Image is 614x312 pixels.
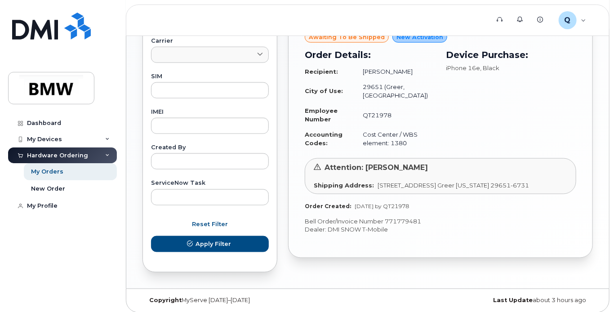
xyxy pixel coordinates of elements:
[396,33,443,41] span: New Activation
[446,48,576,62] h3: Device Purchase:
[151,216,269,232] button: Reset Filter
[305,107,338,123] strong: Employee Number
[151,236,269,252] button: Apply Filter
[151,180,269,186] label: ServiceNow Task
[305,48,435,62] h3: Order Details:
[305,225,576,234] p: Dealer: DMI SNOW T-Mobile
[305,217,576,226] p: Bell Order/Invoice Number 771779481
[446,64,480,71] span: iPhone 16e
[443,297,593,304] div: about 3 hours ago
[355,203,409,209] span: [DATE] by QT21978
[305,87,343,94] strong: City of Use:
[142,297,293,304] div: MyServe [DATE]–[DATE]
[305,131,343,147] strong: Accounting Codes:
[192,220,228,228] span: Reset Filter
[378,182,529,189] span: [STREET_ADDRESS] Greer [US_STATE] 29651-6731
[480,64,499,71] span: , Black
[314,182,374,189] strong: Shipping Address:
[196,240,231,248] span: Apply Filter
[552,11,592,29] div: QT21978
[355,127,435,151] td: Cost Center / WBS element: 1380
[575,273,607,305] iframe: Messenger Launcher
[305,68,338,75] strong: Recipient:
[565,15,571,26] span: Q
[309,33,385,41] span: awaiting to be shipped
[305,203,351,209] strong: Order Created:
[149,297,182,304] strong: Copyright
[355,79,435,103] td: 29651 (Greer, [GEOGRAPHIC_DATA])
[151,74,269,80] label: SIM
[355,103,435,127] td: QT21978
[151,109,269,115] label: IMEI
[151,145,269,151] label: Created By
[151,38,269,44] label: Carrier
[325,163,428,172] span: Attention: [PERSON_NAME]
[493,297,533,304] strong: Last Update
[355,64,435,80] td: [PERSON_NAME]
